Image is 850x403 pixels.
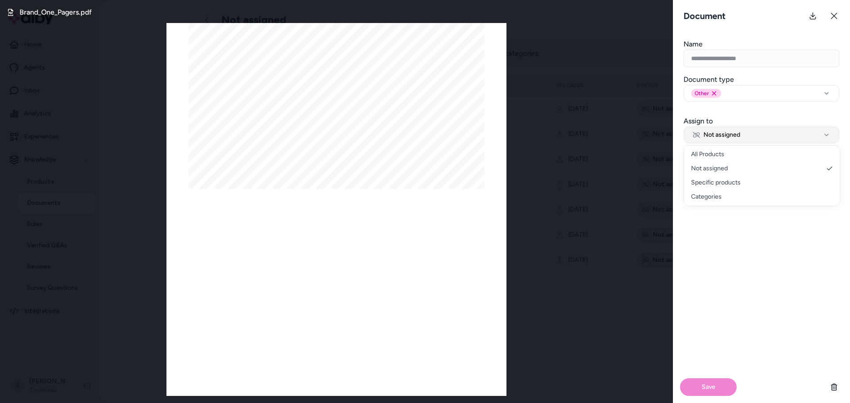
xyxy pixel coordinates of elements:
h3: Document type [684,74,839,85]
div: Other [691,89,721,98]
h3: Brand_One_Pagers.pdf [19,7,92,18]
span: Categories [691,192,722,201]
button: Remove other option [711,90,718,97]
label: Assign to [684,117,713,125]
span: Not assigned [693,130,740,139]
span: All Products [691,150,724,159]
h3: Document [680,10,729,22]
span: Not assigned [691,164,728,173]
span: Specific products [691,178,741,187]
h3: Name [684,39,839,50]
